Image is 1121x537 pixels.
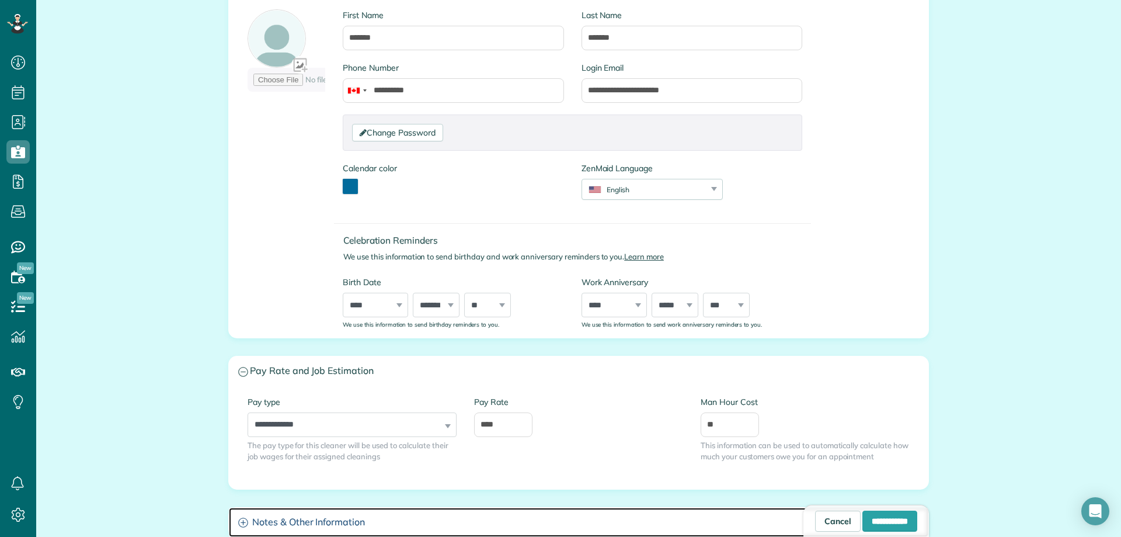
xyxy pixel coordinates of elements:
label: First Name [343,9,563,21]
a: Change Password [352,124,443,141]
span: New [17,262,34,274]
label: Last Name [582,9,802,21]
h4: Celebration Reminders [343,235,811,245]
p: We use this information to send birthday and work anniversary reminders to you. [343,251,811,262]
sub: We use this information to send birthday reminders to you. [343,321,499,328]
span: New [17,292,34,304]
div: Open Intercom Messenger [1081,497,1109,525]
label: Calendar color [343,162,396,174]
a: Pay Rate and Job Estimation [229,356,928,386]
label: Phone Number [343,62,563,74]
label: Birth Date [343,276,563,288]
sub: We use this information to send work anniversary reminders to you. [582,321,762,328]
label: ZenMaid Language [582,162,723,174]
label: Pay type [248,396,457,408]
label: Work Anniversary [582,276,802,288]
span: This information can be used to automatically calculate how much your customers owe you for an ap... [701,440,910,462]
div: Canada: +1 [343,79,370,102]
button: toggle color picker dialog [343,179,358,194]
span: The pay type for this cleaner will be used to calculate their job wages for their assigned cleanings [248,440,457,462]
label: Login Email [582,62,802,74]
a: Learn more [624,252,664,261]
label: Pay Rate [474,396,683,408]
div: English [582,185,708,195]
a: Cancel [815,511,861,532]
label: Man Hour Cost [701,396,910,408]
